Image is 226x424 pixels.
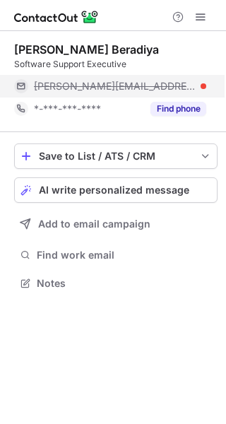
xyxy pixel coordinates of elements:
div: [PERSON_NAME] Beradiya [14,42,159,57]
span: Find work email [37,249,212,261]
button: AI write personalized message [14,177,218,203]
span: Notes [37,277,212,290]
img: ContactOut v5.3.10 [14,8,99,25]
div: Software Support Executive [14,58,218,71]
button: Notes [14,273,218,293]
button: Reveal Button [150,102,206,116]
button: save-profile-one-click [14,143,218,169]
div: Save to List / ATS / CRM [39,151,193,162]
button: Find work email [14,245,218,265]
span: Add to email campaign [38,218,150,230]
button: Add to email campaign [14,211,218,237]
span: [PERSON_NAME][EMAIL_ADDRESS][DOMAIN_NAME] [34,80,196,93]
span: AI write personalized message [39,184,189,196]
